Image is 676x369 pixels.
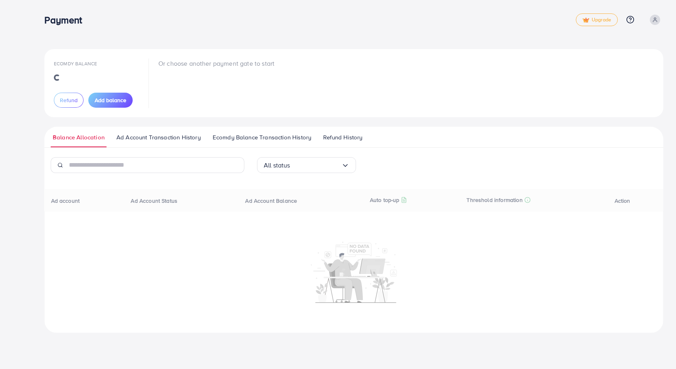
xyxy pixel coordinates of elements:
[95,96,126,104] span: Add balance
[290,159,341,171] input: Search for option
[323,133,362,142] span: Refund History
[583,17,589,23] img: tick
[54,60,97,67] span: Ecomdy Balance
[576,13,618,26] a: tickUpgrade
[44,14,88,26] h3: Payment
[53,133,105,142] span: Balance Allocation
[264,159,290,171] span: All status
[583,17,611,23] span: Upgrade
[213,133,311,142] span: Ecomdy Balance Transaction History
[116,133,201,142] span: Ad Account Transaction History
[158,59,274,68] p: Or choose another payment gate to start
[54,93,84,108] button: Refund
[60,96,78,104] span: Refund
[257,157,356,173] div: Search for option
[88,93,133,108] button: Add balance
